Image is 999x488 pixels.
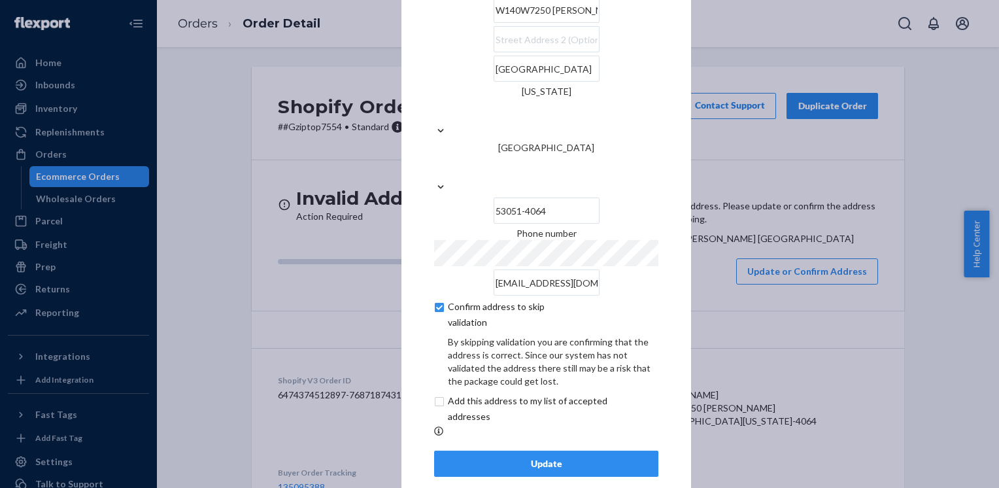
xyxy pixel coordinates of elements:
[445,457,647,470] div: Update
[494,26,600,52] input: Street Address 2 (Optional)
[434,141,658,154] div: [GEOGRAPHIC_DATA]
[516,228,577,239] span: Phone number
[546,98,547,124] input: [US_STATE]
[494,198,600,224] input: ZIP Code
[546,154,547,181] input: [GEOGRAPHIC_DATA]
[434,451,658,477] button: Update
[494,270,600,296] input: Email (Only Required for International)
[448,336,658,388] div: By skipping validation you are confirming that the address is correct. Since our system has not v...
[434,85,658,98] div: [US_STATE]
[494,56,600,82] input: City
